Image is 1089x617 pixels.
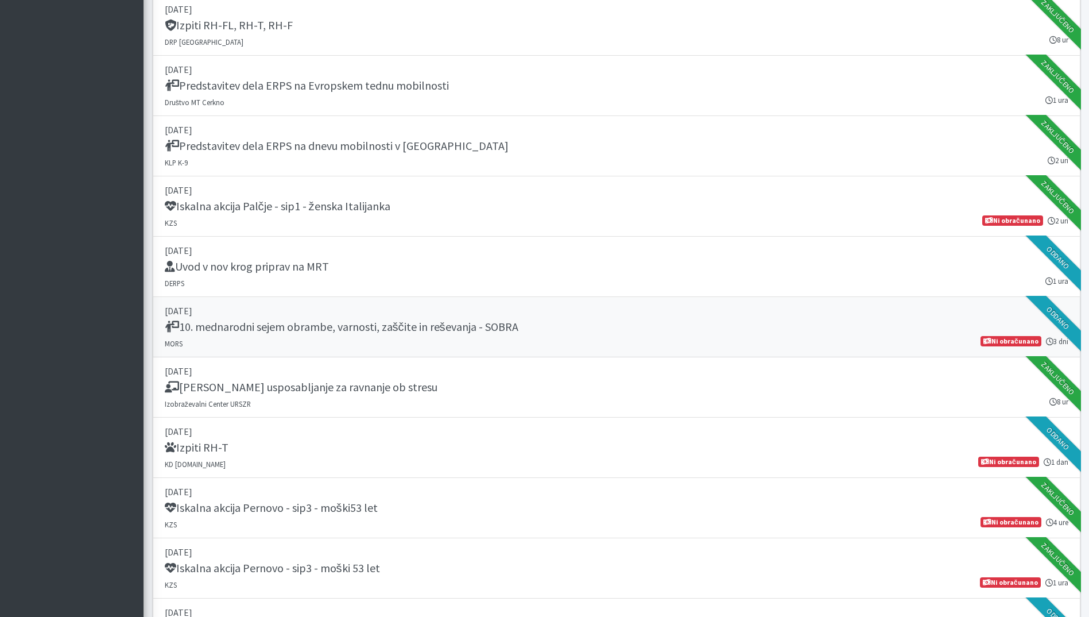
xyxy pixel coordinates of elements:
h5: Predstavitev dela ERPS na dnevu mobilnosti v [GEOGRAPHIC_DATA] [165,139,509,153]
a: [DATE] 10. mednarodni sejem obrambe, varnosti, zaščite in reševanja - SOBRA MORS 3 dni Ni obračun... [153,297,1080,357]
h5: Predstavitev dela ERPS na Evropskem tednu mobilnosti [165,79,449,92]
p: [DATE] [165,244,1068,257]
a: [DATE] Uvod v nov krog priprav na MRT DERPS 1 ura Oddano [153,237,1080,297]
a: [DATE] Iskalna akcija Pernovo - sip3 - moški 53 let KZS 1 ura Ni obračunano Zaključeno [153,538,1080,599]
p: [DATE] [165,63,1068,76]
span: Ni obračunano [980,577,1040,588]
small: Izobraževalni Center URSZR [165,399,251,408]
small: KZS [165,218,177,227]
a: [DATE] Iskalna akcija Pernovo - sip3 - moški53 let KZS 4 ure Ni obračunano Zaključeno [153,478,1080,538]
span: Ni obračunano [981,336,1041,346]
p: [DATE] [165,545,1068,559]
p: [DATE] [165,123,1068,137]
h5: Iskalna akcija Palčje - sip1 - ženska Italijanka [165,199,390,213]
p: [DATE] [165,2,1068,16]
h5: Izpiti RH-T [165,441,228,454]
h5: [PERSON_NAME] usposabljanje za ravnanje ob stresu [165,380,437,394]
small: KZS [165,580,177,589]
h5: Iskalna akcija Pernovo - sip3 - moški 53 let [165,561,380,575]
small: DRP [GEOGRAPHIC_DATA] [165,37,243,47]
a: [DATE] Izpiti RH-T KD [DOMAIN_NAME] 1 dan Ni obračunano Oddano [153,418,1080,478]
small: KLP K-9 [165,158,188,167]
p: [DATE] [165,425,1068,438]
small: Društvo MT Cerkno [165,98,224,107]
p: [DATE] [165,183,1068,197]
small: DERPS [165,279,184,288]
span: Ni obračunano [981,517,1041,527]
small: MORS [165,339,183,348]
a: [DATE] Predstavitev dela ERPS na dnevu mobilnosti v [GEOGRAPHIC_DATA] KLP K-9 2 uri Zaključeno [153,116,1080,176]
h5: Iskalna akcija Pernovo - sip3 - moški53 let [165,501,378,515]
a: [DATE] [PERSON_NAME] usposabljanje za ravnanje ob stresu Izobraževalni Center URSZR 8 ur Zaključeno [153,357,1080,418]
a: [DATE] Iskalna akcija Palčje - sip1 - ženska Italijanka KZS 2 uri Ni obračunano Zaključeno [153,176,1080,237]
span: Ni obračunano [982,215,1043,226]
h5: Uvod v nov krog priprav na MRT [165,260,329,273]
a: [DATE] Predstavitev dela ERPS na Evropskem tednu mobilnosti Društvo MT Cerkno 1 ura Zaključeno [153,56,1080,116]
p: [DATE] [165,485,1068,499]
h5: 10. mednarodni sejem obrambe, varnosti, zaščite in reševanja - SOBRA [165,320,518,334]
p: [DATE] [165,364,1068,378]
span: Ni obračunano [978,457,1038,467]
small: KD [DOMAIN_NAME] [165,460,226,469]
p: [DATE] [165,304,1068,318]
h5: Izpiti RH-FL, RH-T, RH-F [165,18,293,32]
small: KZS [165,520,177,529]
